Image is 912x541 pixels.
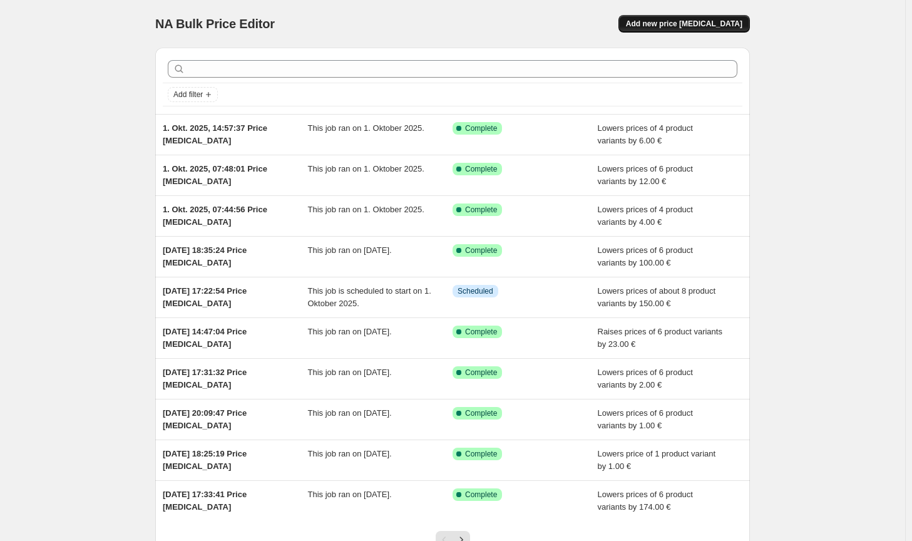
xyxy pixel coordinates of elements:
[598,490,693,512] span: Lowers prices of 6 product variants by 174.00 €
[173,90,203,100] span: Add filter
[465,368,497,378] span: Complete
[598,408,693,430] span: Lowers prices of 6 product variants by 1.00 €
[465,205,497,215] span: Complete
[163,408,247,430] span: [DATE] 20:09:47 Price [MEDICAL_DATA]
[598,368,693,389] span: Lowers prices of 6 product variants by 2.00 €
[308,205,424,214] span: This job ran on 1. Oktober 2025.
[163,368,247,389] span: [DATE] 17:31:32 Price [MEDICAL_DATA]
[465,490,497,500] span: Complete
[598,164,693,186] span: Lowers prices of 6 product variants by 12.00 €
[465,164,497,174] span: Complete
[163,245,247,267] span: [DATE] 18:35:24 Price [MEDICAL_DATA]
[308,245,392,255] span: This job ran on [DATE].
[598,205,693,227] span: Lowers prices of 4 product variants by 4.00 €
[465,123,497,133] span: Complete
[465,449,497,459] span: Complete
[465,408,497,418] span: Complete
[626,19,742,29] span: Add new price [MEDICAL_DATA]
[155,17,275,31] span: NA Bulk Price Editor
[465,327,497,337] span: Complete
[163,490,247,512] span: [DATE] 17:33:41 Price [MEDICAL_DATA]
[598,327,722,349] span: Raises prices of 6 product variants by 23.00 €
[458,286,493,296] span: Scheduled
[163,164,267,186] span: 1. Okt. 2025, 07:48:01 Price [MEDICAL_DATA]
[308,408,392,418] span: This job ran on [DATE].
[308,490,392,499] span: This job ran on [DATE].
[163,286,247,308] span: [DATE] 17:22:54 Price [MEDICAL_DATA]
[163,205,267,227] span: 1. Okt. 2025, 07:44:56 Price [MEDICAL_DATA]
[308,368,392,377] span: This job ran on [DATE].
[163,123,267,145] span: 1. Okt. 2025, 14:57:37 Price [MEDICAL_DATA]
[163,449,247,471] span: [DATE] 18:25:19 Price [MEDICAL_DATA]
[163,327,247,349] span: [DATE] 14:47:04 Price [MEDICAL_DATA]
[598,245,693,267] span: Lowers prices of 6 product variants by 100.00 €
[598,286,716,308] span: Lowers prices of about 8 product variants by 150.00 €
[308,123,424,133] span: This job ran on 1. Oktober 2025.
[465,245,497,255] span: Complete
[168,87,218,102] button: Add filter
[598,123,693,145] span: Lowers prices of 4 product variants by 6.00 €
[598,449,716,471] span: Lowers price of 1 product variant by 1.00 €
[308,286,431,308] span: This job is scheduled to start on 1. Oktober 2025.
[308,449,392,458] span: This job ran on [DATE].
[308,164,424,173] span: This job ran on 1. Oktober 2025.
[308,327,392,336] span: This job ran on [DATE].
[618,15,750,33] button: Add new price [MEDICAL_DATA]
